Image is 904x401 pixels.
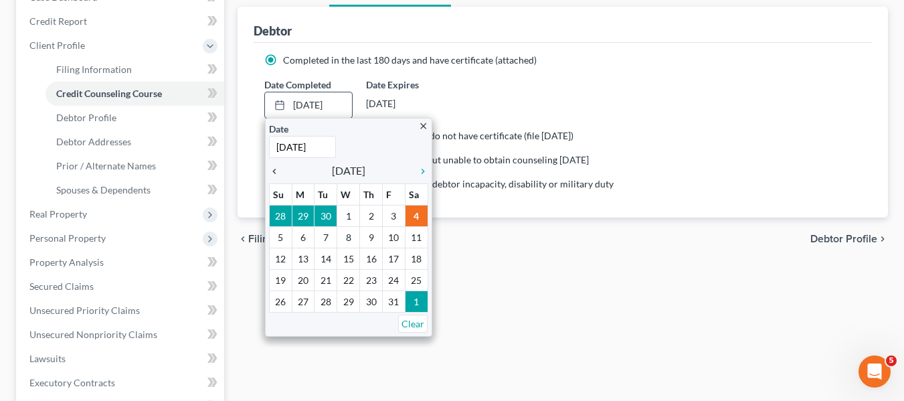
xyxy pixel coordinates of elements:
[314,183,337,205] th: Tu
[360,269,383,291] td: 23
[418,118,428,133] a: close
[254,23,292,39] div: Debtor
[29,256,104,268] span: Property Analysis
[19,250,224,274] a: Property Analysis
[19,347,224,371] a: Lawsuits
[19,323,224,347] a: Unsecured Nonpriority Claims
[265,92,352,118] a: [DATE]
[314,248,337,269] td: 14
[292,183,314,205] th: M
[269,136,336,158] input: 1/1/2013
[405,291,428,312] td: 1
[264,78,331,92] label: Date Completed
[411,166,428,177] i: chevron_right
[382,226,405,248] td: 10
[56,184,151,195] span: Spouses & Dependents
[269,163,286,179] a: chevron_left
[56,136,131,147] span: Debtor Addresses
[29,208,87,220] span: Real Property
[418,121,428,131] i: close
[382,291,405,312] td: 31
[405,183,428,205] th: Sa
[29,353,66,364] span: Lawsuits
[19,371,224,395] a: Executory Contracts
[382,269,405,291] td: 24
[382,205,405,226] td: 3
[283,54,537,66] span: Completed in the last 180 days and have certificate (attached)
[292,226,314,248] td: 6
[360,248,383,269] td: 16
[382,183,405,205] th: F
[337,183,360,205] th: W
[314,205,337,226] td: 30
[269,183,292,205] th: Su
[405,248,428,269] td: 18
[29,15,87,27] span: Credit Report
[382,248,405,269] td: 17
[283,154,589,165] span: Exigent circumstances - requested but unable to obtain counseling [DATE]
[19,299,224,323] a: Unsecured Priority Claims
[269,122,288,136] label: Date
[29,377,115,388] span: Executory Contracts
[292,248,314,269] td: 13
[314,291,337,312] td: 28
[360,226,383,248] td: 9
[46,178,224,202] a: Spouses & Dependents
[269,205,292,226] td: 28
[337,226,360,248] td: 8
[411,163,428,179] a: chevron_right
[46,82,224,106] a: Credit Counseling Course
[269,269,292,291] td: 19
[56,64,132,75] span: Filing Information
[269,291,292,312] td: 26
[46,58,224,82] a: Filing Information
[238,234,248,244] i: chevron_left
[248,234,332,244] span: Filing Information
[283,178,614,189] span: Counseling not required because of debtor incapacity, disability or military duty
[29,39,85,51] span: Client Profile
[292,205,314,226] td: 29
[337,269,360,291] td: 22
[810,234,877,244] span: Debtor Profile
[29,305,140,316] span: Unsecured Priority Claims
[858,355,891,388] iframe: Intercom live chat
[360,205,383,226] td: 2
[269,226,292,248] td: 5
[360,291,383,312] td: 30
[314,226,337,248] td: 7
[46,130,224,154] a: Debtor Addresses
[19,274,224,299] a: Secured Claims
[337,291,360,312] td: 29
[29,280,94,292] span: Secured Claims
[886,355,897,366] span: 5
[398,315,428,333] a: Clear
[292,291,314,312] td: 27
[29,329,157,340] span: Unsecured Nonpriority Claims
[877,234,888,244] i: chevron_right
[405,269,428,291] td: 25
[405,226,428,248] td: 11
[332,163,365,179] span: [DATE]
[46,106,224,130] a: Debtor Profile
[337,205,360,226] td: 1
[366,78,454,92] label: Date Expires
[292,269,314,291] td: 20
[337,248,360,269] td: 15
[366,92,454,116] div: [DATE]
[56,88,162,99] span: Credit Counseling Course
[29,232,106,244] span: Personal Property
[46,154,224,178] a: Prior / Alternate Names
[56,112,116,123] span: Debtor Profile
[238,234,332,244] button: chevron_left Filing Information
[269,248,292,269] td: 12
[810,234,888,244] button: Debtor Profile chevron_right
[405,205,428,226] td: 4
[360,183,383,205] th: Th
[269,166,286,177] i: chevron_left
[19,9,224,33] a: Credit Report
[56,160,156,171] span: Prior / Alternate Names
[314,269,337,291] td: 21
